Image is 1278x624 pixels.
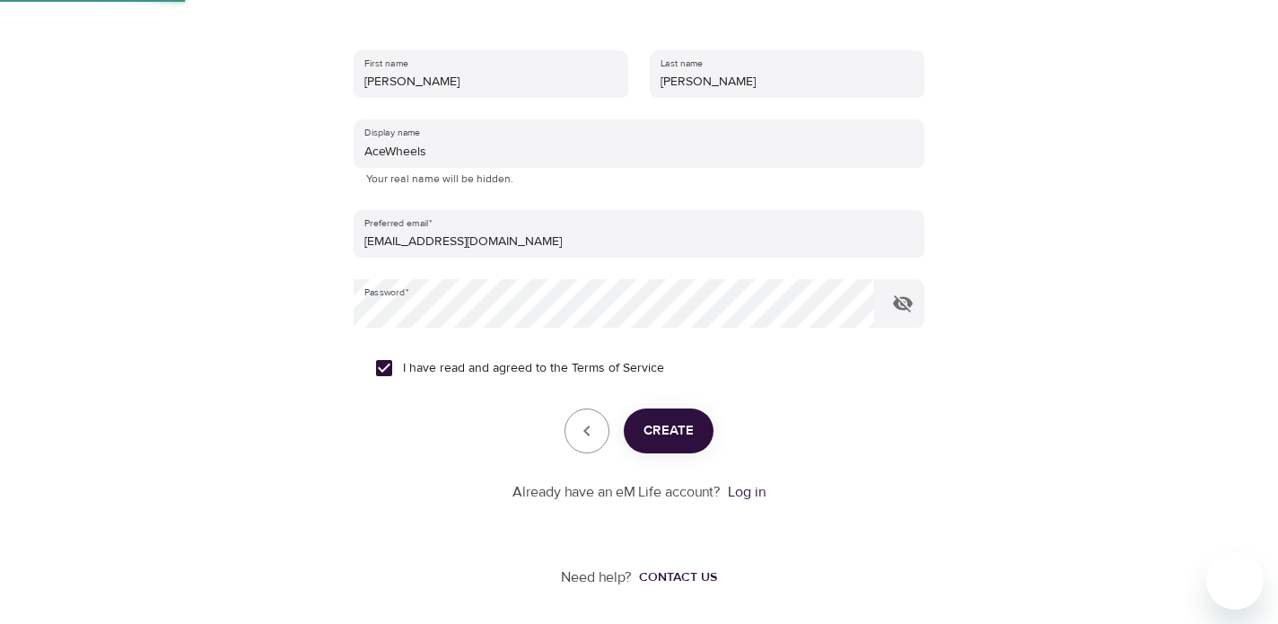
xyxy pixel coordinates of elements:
div: Contact us [639,568,717,586]
span: I have read and agreed to the [403,359,664,378]
button: Create [624,409,713,453]
a: Contact us [632,568,717,586]
p: Your real name will be hidden. [366,171,912,189]
p: Already have an eM Life account? [512,482,721,503]
a: Terms of Service [572,359,664,378]
iframe: Button to launch messaging window [1206,552,1264,610]
p: Need help? [561,567,632,588]
a: Log in [728,483,766,501]
span: Create [643,419,694,443]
